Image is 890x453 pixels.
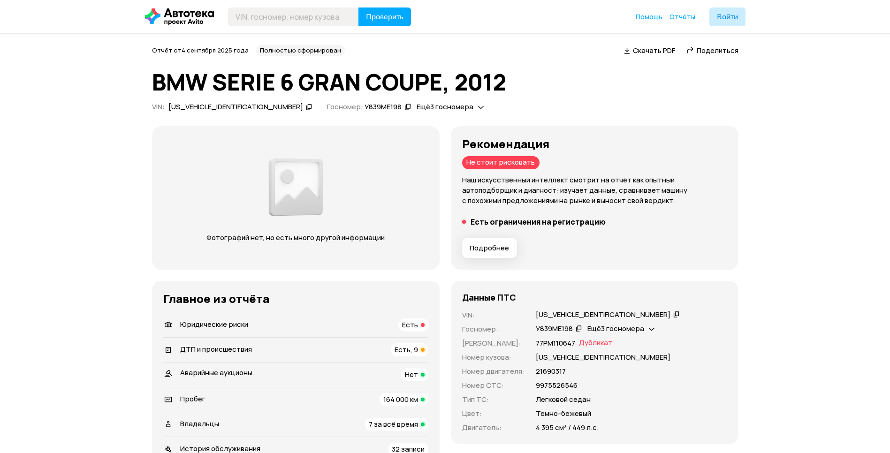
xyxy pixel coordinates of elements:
a: Помощь [636,12,662,22]
div: У839МЕ198 [365,102,402,112]
span: Аварийные аукционы [180,368,252,377]
p: Госномер : [462,324,525,334]
span: 164 000 км [383,394,418,404]
a: Поделиться [686,45,738,55]
span: Поделиться [697,45,738,55]
p: Двигатель : [462,423,525,433]
span: Ещё 3 госномера [417,102,473,112]
a: Отчёты [669,12,695,22]
p: 21690317 [536,366,566,377]
p: Наш искусственный интеллект смотрит на отчёт как опытный автоподборщик и диагност: изучает данные... [462,175,727,206]
h3: Рекомендация [462,137,727,151]
img: d89e54fb62fcf1f0.png [266,153,325,221]
span: Ещё 3 госномера [587,324,644,333]
div: [US_VEHICLE_IDENTIFICATION_NUMBER] [536,310,670,320]
span: Дубликат [579,338,612,348]
span: Пробег [180,394,205,404]
div: У839МЕ198 [536,324,573,334]
div: Не стоит рисковать [462,156,540,169]
span: Скачать PDF [633,45,675,55]
span: ДТП и происшествия [180,344,252,354]
p: Номер кузова : [462,352,525,362]
div: Полностью сформирован [256,45,345,56]
input: VIN, госномер, номер кузова [228,8,359,26]
h1: BMW SERIE 6 GRAN COUPE, 2012 [152,69,738,95]
p: Номер СТС : [462,380,525,391]
p: Номер двигателя : [462,366,525,377]
p: [US_VEHICLE_IDENTIFICATION_NUMBER] [536,352,670,362]
span: 7 за всё время [369,419,418,429]
p: 9975526546 [536,380,578,391]
span: Владельцы [180,419,219,429]
button: Войти [709,8,745,26]
span: Есть [402,320,418,330]
p: Легковой седан [536,394,591,405]
p: Фотографий нет, но есть много другой информации [198,233,394,243]
span: Подробнее [470,243,509,253]
span: Помощь [636,12,662,21]
p: Темно-бежевый [536,408,591,419]
span: Нет [405,370,418,379]
span: Отчёты [669,12,695,21]
button: Проверить [358,8,411,26]
span: Войти [717,13,738,21]
p: Цвет : [462,408,525,419]
span: Отчёт от 4 сентября 2025 года [152,46,249,54]
div: [US_VEHICLE_IDENTIFICATION_NUMBER] [168,102,303,112]
h5: Есть ограничения на регистрацию [471,217,606,226]
button: Подробнее [462,238,517,258]
p: 77РМ110647 [536,338,575,348]
span: Есть, 9 [395,345,418,355]
p: [PERSON_NAME] : [462,338,525,348]
p: Тип ТС : [462,394,525,405]
span: Госномер: [327,102,363,112]
span: VIN : [152,102,165,112]
h4: Данные ПТС [462,292,516,302]
span: Юридические риски [180,319,248,329]
a: Скачать PDF [624,45,675,55]
p: VIN : [462,310,525,320]
span: Проверить [366,13,403,21]
h3: Главное из отчёта [163,292,428,305]
p: 4 395 см³ / 449 л.с. [536,423,599,433]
